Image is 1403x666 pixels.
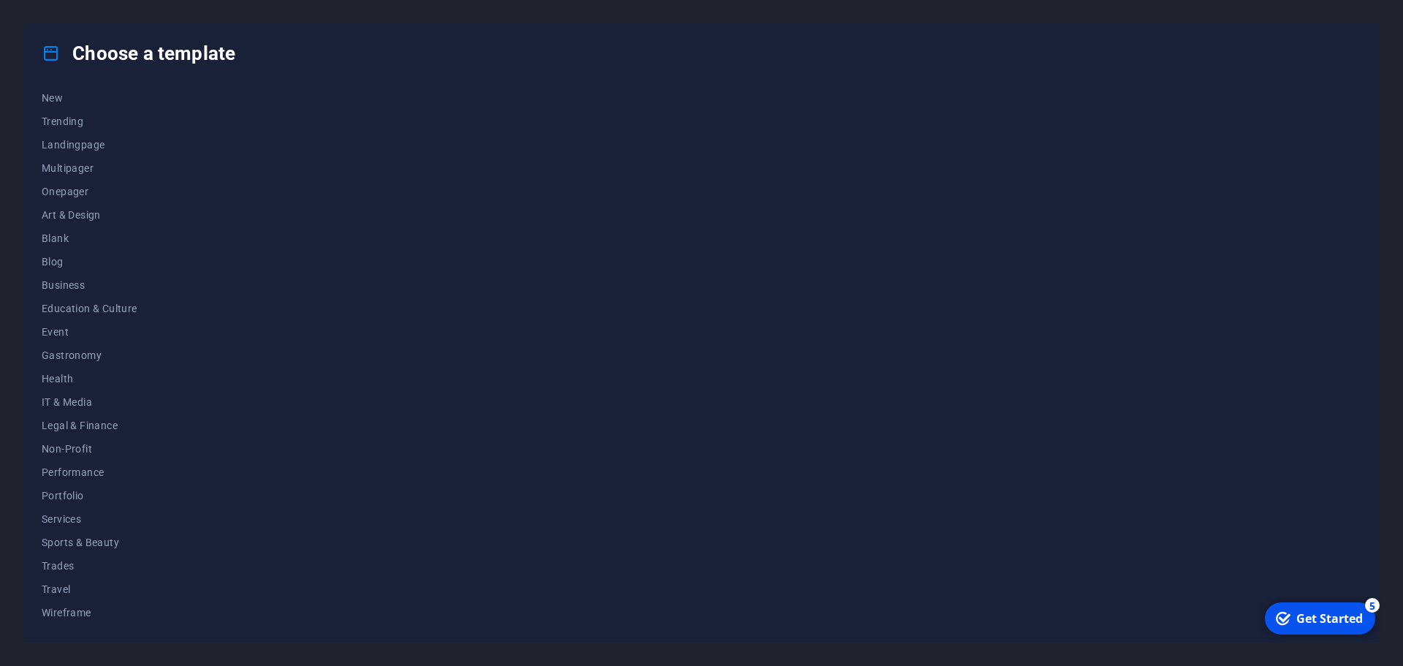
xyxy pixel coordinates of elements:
[42,373,137,385] span: Health
[42,367,137,390] button: Health
[42,443,137,455] span: Non-Profit
[42,42,235,65] h4: Choose a template
[42,490,137,502] span: Portfolio
[39,14,106,30] div: Get Started
[42,420,137,431] span: Legal & Finance
[42,349,137,361] span: Gastronomy
[42,601,137,624] button: Wireframe
[42,180,137,203] button: Onepager
[42,554,137,578] button: Trades
[42,344,137,367] button: Gastronomy
[42,279,137,291] span: Business
[42,116,137,127] span: Trending
[42,297,137,320] button: Education & Culture
[42,578,137,601] button: Travel
[42,560,137,572] span: Trades
[42,461,137,484] button: Performance
[42,414,137,437] button: Legal & Finance
[42,92,137,104] span: New
[42,390,137,414] button: IT & Media
[42,186,137,197] span: Onepager
[42,156,137,180] button: Multipager
[42,320,137,344] button: Event
[42,86,137,110] button: New
[42,531,137,554] button: Sports & Beauty
[42,232,137,244] span: Blank
[42,203,137,227] button: Art & Design
[8,6,118,38] div: Get Started 5 items remaining, 0% complete
[108,1,123,16] div: 5
[42,273,137,297] button: Business
[42,437,137,461] button: Non-Profit
[42,227,137,250] button: Blank
[42,256,137,268] span: Blog
[42,537,137,548] span: Sports & Beauty
[42,250,137,273] button: Blog
[42,396,137,408] span: IT & Media
[42,484,137,507] button: Portfolio
[42,303,137,314] span: Education & Culture
[42,209,137,221] span: Art & Design
[42,513,137,525] span: Services
[42,507,137,531] button: Services
[42,326,137,338] span: Event
[42,162,137,174] span: Multipager
[42,583,137,595] span: Travel
[42,607,137,618] span: Wireframe
[42,133,137,156] button: Landingpage
[42,139,137,151] span: Landingpage
[42,110,137,133] button: Trending
[42,466,137,478] span: Performance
